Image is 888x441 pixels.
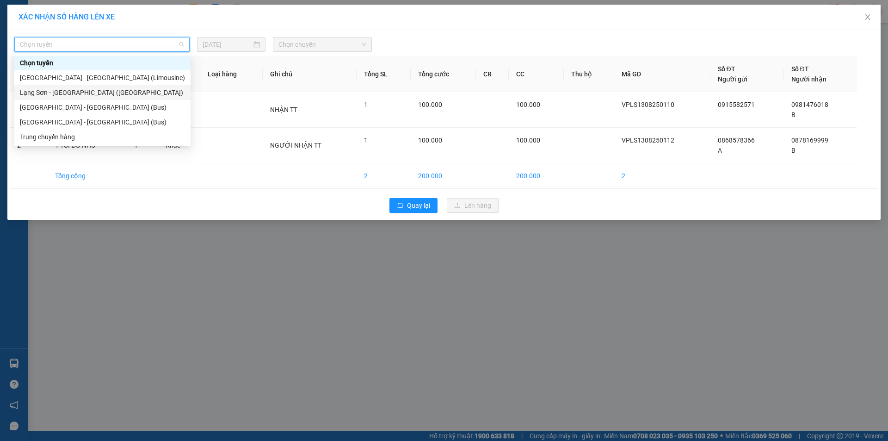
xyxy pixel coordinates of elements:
div: Hà Nội - Lạng Sơn (Limousine) [14,70,191,85]
div: Chọn tuyến [14,56,191,70]
td: 2 [357,163,411,189]
button: rollbackQuay lại [389,198,438,213]
button: Close [855,5,881,31]
span: Quay lại [407,200,430,211]
div: Lạng Sơn - Hà Nội (Limousine) [14,85,191,100]
td: 1 [10,92,48,128]
span: NHẬN TT [270,106,297,113]
span: 100.000 [418,137,442,144]
span: Chọn chuyến [278,37,366,51]
span: A [718,147,722,154]
div: [GEOGRAPHIC_DATA] - [GEOGRAPHIC_DATA] (Bus) [20,102,185,112]
span: 100.000 [418,101,442,108]
button: uploadLên hàng [447,198,499,213]
div: Lạng Sơn - Hà Nội (Bus) [14,115,191,130]
th: Thu hộ [564,56,614,92]
span: rollback [397,202,403,210]
div: [GEOGRAPHIC_DATA] - [GEOGRAPHIC_DATA] (Bus) [20,117,185,127]
span: Số ĐT [718,65,735,73]
span: close [864,13,871,21]
td: Tổng cộng [48,163,127,189]
span: B [791,147,795,154]
input: 13/08/2025 [203,39,252,50]
div: Trung chuyển hàng [14,130,191,144]
span: 0868578366 [718,137,755,144]
span: 1 [364,137,368,144]
div: Hà Nội - Lạng Sơn (Bus) [14,100,191,115]
th: Ghi chú [263,56,357,92]
span: Người gửi [718,75,747,83]
th: CC [509,56,564,92]
div: Chọn tuyến [20,58,185,68]
span: VPLS1308250110 [622,101,674,108]
span: Số ĐT [791,65,809,73]
span: XÁC NHẬN SỐ HÀNG LÊN XE [18,12,115,21]
th: Tổng cước [411,56,476,92]
span: 0981476018 [791,101,828,108]
span: 100.000 [516,101,540,108]
div: Lạng Sơn - [GEOGRAPHIC_DATA] ([GEOGRAPHIC_DATA]) [20,87,185,98]
span: B [791,111,795,118]
span: NGƯỜI NHẬN TT [270,142,321,149]
td: 200.000 [411,163,476,189]
span: 100.000 [516,137,540,144]
div: Trung chuyển hàng [20,132,185,142]
th: STT [10,56,48,92]
th: CR [476,56,509,92]
span: Người nhận [791,75,826,83]
td: 200.000 [509,163,564,189]
span: Chọn tuyến [20,37,184,51]
span: 0915582571 [718,101,755,108]
div: [GEOGRAPHIC_DATA] - [GEOGRAPHIC_DATA] (Limousine) [20,73,185,83]
span: VPLS1308250112 [622,137,674,144]
td: 2 [10,128,48,163]
td: 2 [614,163,710,189]
th: Loại hàng [200,56,263,92]
span: 0878169999 [791,137,828,144]
span: 1 [364,101,368,108]
th: Tổng SL [357,56,411,92]
th: Mã GD [614,56,710,92]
